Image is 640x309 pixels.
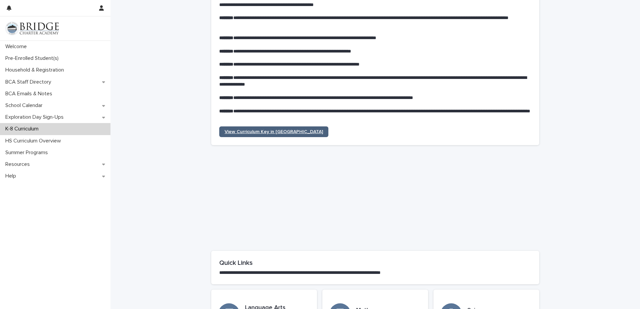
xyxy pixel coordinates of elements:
[3,79,57,85] p: BCA Staff Directory
[3,126,44,132] p: K-8 Curriculum
[3,55,64,62] p: Pre-Enrolled Student(s)
[219,126,328,137] a: View Curriculum Key in [GEOGRAPHIC_DATA]
[3,91,58,97] p: BCA Emails & Notes
[3,138,66,144] p: HS Curriculum Overview
[3,149,53,156] p: Summer Programs
[3,161,35,168] p: Resources
[3,102,48,109] p: School Calendar
[225,129,323,134] span: View Curriculum Key in [GEOGRAPHIC_DATA]
[3,43,32,50] p: Welcome
[3,173,21,179] p: Help
[219,259,531,267] h2: Quick Links
[5,22,59,35] img: V1C1m3IdTEidaUdm9Hs0
[3,114,69,120] p: Exploration Day Sign-Ups
[3,67,69,73] p: Household & Registration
